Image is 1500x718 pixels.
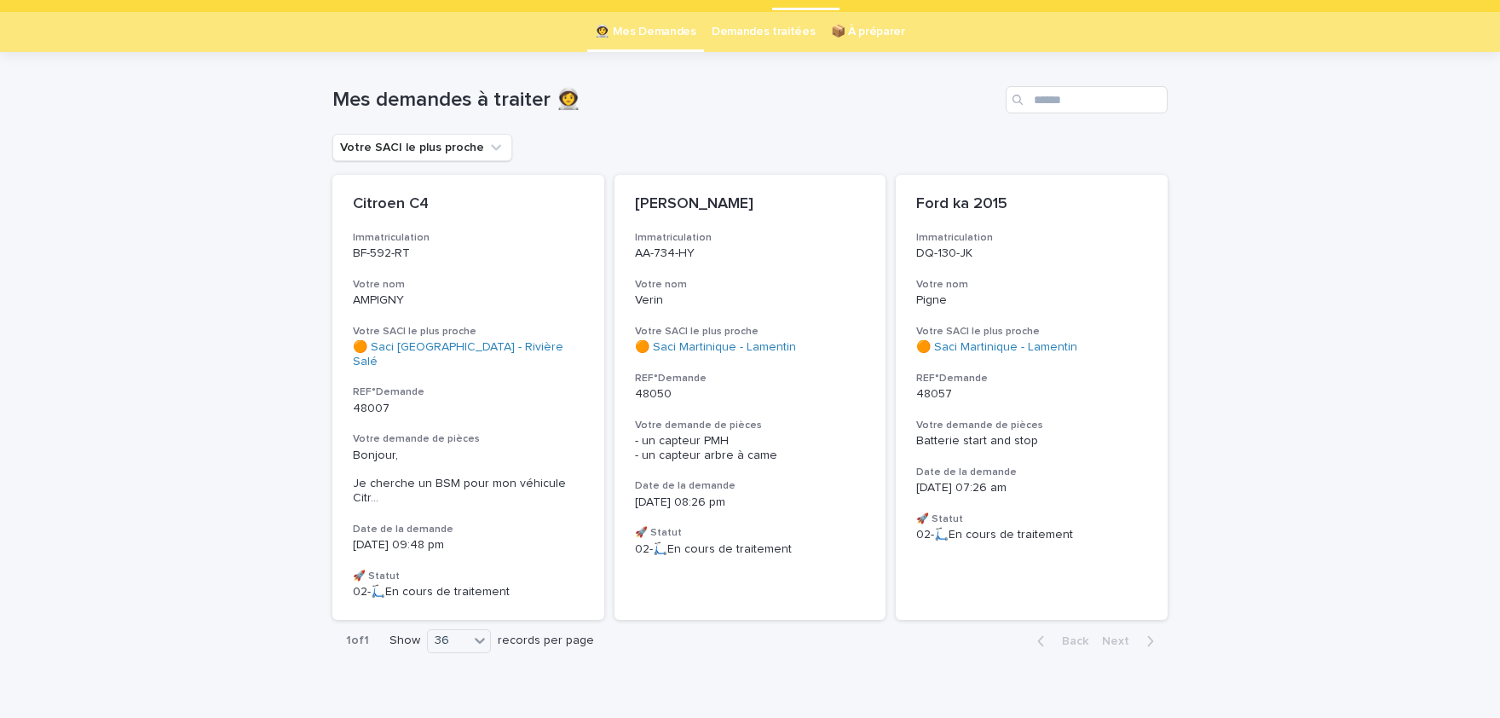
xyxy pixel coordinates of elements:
[635,542,866,557] p: 02-🛴En cours de traitement
[353,402,584,416] p: 48007
[635,195,866,214] p: [PERSON_NAME]
[614,175,886,620] a: [PERSON_NAME]ImmatriculationAA-734-HYVotre nomVerinVotre SACI le plus proche🟠 Saci Martinique - L...
[353,385,584,399] h3: REF°Demande
[353,278,584,292] h3: Votre nom
[635,231,866,245] h3: Immatriculation
[498,634,594,648] p: records per page
[428,632,469,650] div: 36
[916,419,1147,432] h3: Votre demande de pièces
[916,372,1147,385] h3: REF°Demande
[1006,86,1168,113] input: Search
[635,495,866,510] p: [DATE] 08:26 pm
[353,231,584,245] h3: Immatriculation
[353,523,584,536] h3: Date de la demande
[916,278,1147,292] h3: Votre nom
[332,88,999,113] h1: Mes demandes à traiter 👩‍🚀
[635,387,866,402] p: 48050
[635,372,866,385] h3: REF°Demande
[1095,634,1168,649] button: Next
[896,175,1168,620] a: Ford ka 2015ImmatriculationDQ-130-JKVotre nomPigneVotre SACI le plus proche🟠 Saci Martinique - La...
[635,419,866,432] h3: Votre demande de pièces
[635,293,866,308] p: Verin
[353,293,584,308] p: AMPIGNY
[332,134,512,161] button: Votre SACI le plus proche
[916,231,1147,245] h3: Immatriculation
[712,12,816,52] a: Demandes traitées
[831,12,905,52] a: 📦 À préparer
[635,325,866,339] h3: Votre SACI le plus proche
[353,585,584,599] p: 02-🛴En cours de traitement
[353,570,584,583] h3: 🚀 Statut
[916,293,1147,308] p: Pigne
[916,528,1147,542] p: 02-🛴En cours de traitement
[635,526,866,540] h3: 🚀 Statut
[353,449,584,506] div: Bonjour, Je cherche un BSM pour mon véhicule Citroen C4, Diesel 150ch, 2litres, sous la référence...
[916,325,1147,339] h3: Votre SACI le plus proche
[595,12,696,52] a: 👩‍🚀 Mes Demandes
[353,432,584,446] h3: Votre demande de pièces
[353,246,584,261] p: BF-592-RT
[916,340,1077,355] a: 🟠 Saci Martinique - Lamentin
[1024,634,1095,649] button: Back
[635,479,866,493] h3: Date de la demande
[635,435,777,461] span: - un capteur PMH - ⁠un capteur arbre à came
[353,538,584,553] p: [DATE] 09:48 pm
[1102,635,1139,647] span: Next
[353,449,584,506] span: Bonjour, Je cherche un BSM pour mon véhicule Citr ...
[353,340,584,369] a: 🟠 Saci [GEOGRAPHIC_DATA] - Rivière Salé
[916,195,1147,214] p: Ford ka 2015
[635,340,796,355] a: 🟠 Saci Martinique - Lamentin
[916,435,1038,447] span: Batterie start and stop
[916,246,1147,261] p: DQ-130-JK
[916,387,1147,402] p: 48057
[916,512,1147,526] h3: 🚀 Statut
[916,466,1147,479] h3: Date de la demande
[332,620,383,662] p: 1 of 1
[635,278,866,292] h3: Votre nom
[353,195,584,214] p: Citroen C4
[353,325,584,339] h3: Votre SACI le plus proche
[916,481,1147,495] p: [DATE] 07:26 am
[332,175,604,620] a: Citroen C4ImmatriculationBF-592-RTVotre nomAMPIGNYVotre SACI le plus proche🟠 Saci [GEOGRAPHIC_DAT...
[389,634,420,648] p: Show
[635,246,866,261] p: AA-734-HY
[1052,635,1088,647] span: Back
